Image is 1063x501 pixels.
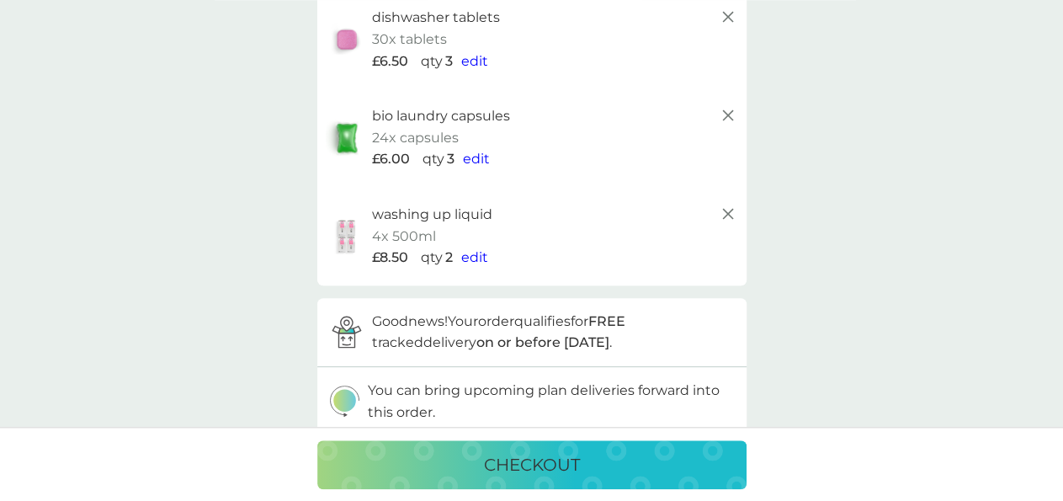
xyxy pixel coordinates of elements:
p: 24x capsules [372,127,459,149]
p: 3 [447,148,454,170]
strong: on or before [DATE] [476,334,609,350]
p: qty [421,51,443,72]
p: 4x 500ml [372,226,436,248]
span: edit [461,53,488,69]
span: £6.00 [372,148,410,170]
p: Good news! Your order qualifies for tracked delivery . [372,311,734,354]
p: dishwasher tablets [372,7,500,29]
span: edit [463,151,490,167]
p: qty [421,247,443,269]
p: qty [423,148,444,170]
p: 30x tablets [372,29,447,51]
p: bio laundry capsules [372,105,510,127]
p: You can bring upcoming plan deliveries forward into this order. [368,380,734,423]
button: edit [463,148,490,170]
strong: FREE [588,313,625,329]
p: 2 [445,247,453,269]
p: washing up liquid [372,204,492,226]
button: edit [461,247,488,269]
p: checkout [484,451,580,478]
span: edit [461,249,488,265]
span: £8.50 [372,247,408,269]
span: £6.50 [372,51,408,72]
button: edit [461,51,488,72]
p: 3 [445,51,453,72]
img: delivery-schedule.svg [330,386,359,417]
button: checkout [317,440,747,489]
